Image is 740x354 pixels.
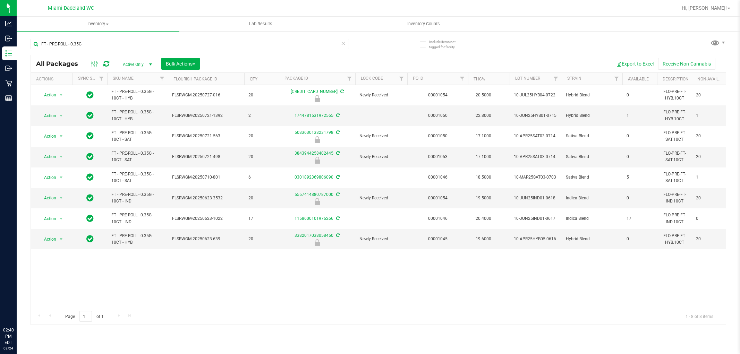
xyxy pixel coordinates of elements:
span: FLSRWGM-20250721-498 [172,154,240,160]
a: Description [663,77,689,81]
a: 00001045 [428,236,448,241]
span: 10-APR25SAT03-0714 [514,133,558,139]
a: Filter [550,73,562,85]
span: Hybrid Blend [566,236,618,242]
span: FLSRWGM-20250623-3532 [172,195,240,201]
a: Package ID [284,76,308,81]
span: 0 [627,154,653,160]
span: 1 [696,174,722,181]
div: Newly Received [278,239,356,246]
span: Action [38,131,57,141]
span: 20.5000 [472,90,495,100]
span: In Sync [86,152,94,162]
span: In Sync [86,90,94,100]
span: 18.5000 [472,172,495,182]
a: Flourish Package ID [173,77,217,81]
span: 20 [696,195,722,201]
inline-svg: Reports [5,95,12,102]
span: Action [38,152,57,162]
a: PO ID [413,76,423,81]
a: Inventory [17,17,179,31]
div: FLO-PRE-FT-IND.10CT [661,211,688,226]
span: Inventory Counts [398,21,449,27]
span: FT - PRE-ROLL - 0.35G - 10CT - SAT [111,130,164,143]
span: FLSRWGM-20250721-1392 [172,112,240,119]
span: Clear [341,39,346,48]
span: Action [38,173,57,182]
span: FT - PRE-ROLL - 0.35G - 10CT - SAT [111,150,164,163]
span: Indica Blend [566,215,618,222]
div: FLO-PRE-FT-HYB.10CT [661,88,688,102]
span: select [57,152,66,162]
a: 00001054 [428,93,448,97]
inline-svg: Outbound [5,65,12,72]
span: In Sync [86,193,94,203]
a: 00001050 [428,113,448,118]
a: 00001053 [428,154,448,159]
span: 20 [696,236,722,242]
span: 10-JUN25IND01-0617 [514,215,558,222]
span: Newly Received [359,236,403,242]
span: Hi, [PERSON_NAME]! [682,5,727,11]
span: Inventory [17,21,179,27]
div: Newly Received [278,95,356,102]
span: FLSRWGM-20250623-639 [172,236,240,242]
span: 1 [696,112,722,119]
a: 0301892369806090 [295,175,333,180]
span: Sync from Compliance System [335,130,340,135]
inline-svg: Analytics [5,20,12,27]
span: Action [38,234,57,244]
a: Filter [396,73,407,85]
a: Lab Results [179,17,342,31]
span: Sativa Blend [566,133,618,139]
a: Lot Number [515,76,540,81]
span: Newly Received [359,92,403,98]
a: 5083630138231798 [295,130,333,135]
a: SKU Name [113,76,134,81]
span: FT - PRE-ROLL - 0.35G - 10CT - HYB [111,88,164,102]
span: Hybrid Blend [566,112,618,119]
span: 20.4000 [472,214,495,224]
span: 20 [248,92,275,98]
div: Newly Received [278,136,356,143]
span: Hybrid Blend [566,92,618,98]
span: 5 [627,174,653,181]
a: THC% [474,77,485,81]
div: FLO-PRE-FT-IND.10CT [661,191,688,205]
span: In Sync [86,172,94,182]
span: Sync from Compliance System [339,89,344,94]
div: FLO-PRE-FT-SAT.10CT [661,129,688,144]
span: Newly Received [359,195,403,201]
span: FT - PRE-ROLL - 0.35G - 10CT - IND [111,191,164,205]
span: Sativa Blend [566,154,618,160]
span: 1 [627,112,653,119]
a: Qty [250,77,257,81]
inline-svg: Inventory [5,50,12,57]
span: 10-APR25HYB05-0616 [514,236,558,242]
span: Indica Blend [566,195,618,201]
div: FLO-PRE-FT-SAT.10CT [661,149,688,164]
span: Sync from Compliance System [335,175,340,180]
span: Action [38,90,57,100]
span: Action [38,214,57,224]
span: Page of 1 [59,311,109,322]
span: 17 [248,215,275,222]
a: Filter [344,73,355,85]
button: Bulk Actions [161,58,200,70]
span: select [57,173,66,182]
a: Filter [96,73,107,85]
span: 20 [696,92,722,98]
span: FT - PRE-ROLL - 0.35G - 10CT - IND [111,212,164,225]
span: 19.5000 [472,193,495,203]
span: 2 [248,112,275,119]
span: 0 [627,133,653,139]
span: 20 [248,154,275,160]
span: 17.1000 [472,131,495,141]
span: Sync from Compliance System [335,233,340,238]
span: FLSRWGM-20250710-801 [172,174,240,181]
span: 17.1000 [472,152,495,162]
span: 6 [248,174,275,181]
span: select [57,131,66,141]
span: 20 [696,154,722,160]
div: Actions [36,77,70,81]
